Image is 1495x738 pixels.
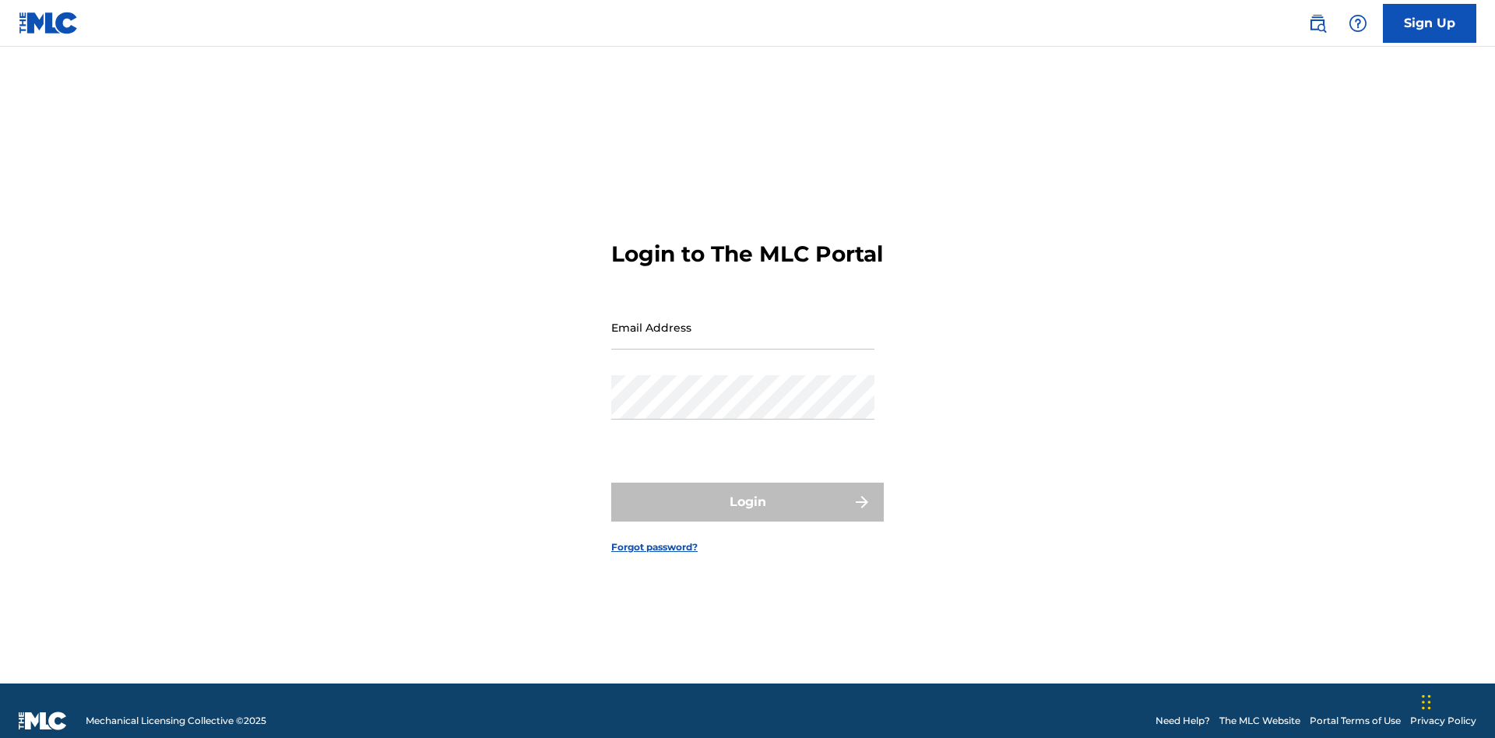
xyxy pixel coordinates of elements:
a: Sign Up [1383,4,1476,43]
img: help [1349,14,1367,33]
div: Drag [1422,679,1431,726]
img: MLC Logo [19,12,79,34]
a: Portal Terms of Use [1310,714,1401,728]
a: Public Search [1302,8,1333,39]
a: Forgot password? [611,540,698,554]
a: Privacy Policy [1410,714,1476,728]
a: Need Help? [1156,714,1210,728]
div: Help [1342,8,1374,39]
iframe: Chat Widget [1417,663,1495,738]
img: search [1308,14,1327,33]
span: Mechanical Licensing Collective © 2025 [86,714,266,728]
h3: Login to The MLC Portal [611,241,883,268]
img: logo [19,712,67,730]
a: The MLC Website [1219,714,1300,728]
